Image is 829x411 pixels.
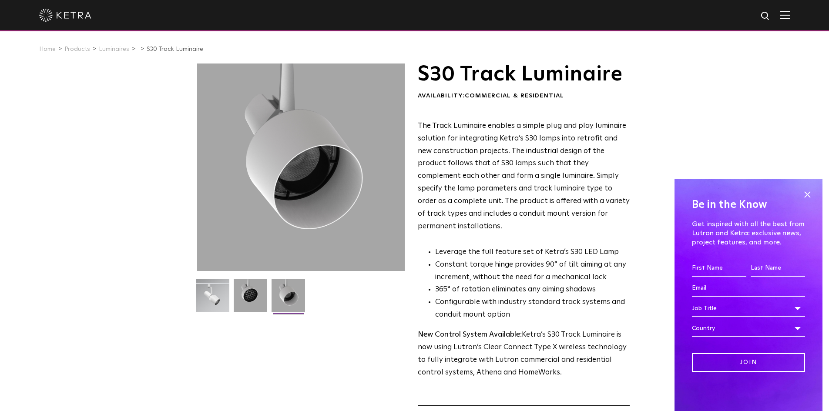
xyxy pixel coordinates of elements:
[418,63,630,85] h1: S30 Track Luminaire
[692,300,805,317] div: Job Title
[692,197,805,213] h4: Be in the Know
[692,320,805,337] div: Country
[692,260,746,277] input: First Name
[692,220,805,247] p: Get inspired with all the best from Lutron and Ketra: exclusive news, project features, and more.
[39,9,91,22] img: ketra-logo-2019-white
[435,284,630,296] li: 365° of rotation eliminates any aiming shadows
[234,279,267,319] img: 3b1b0dc7630e9da69e6b
[418,329,630,379] p: Ketra’s S30 Track Luminaire is now using Lutron’s Clear Connect Type X wireless technology to ful...
[435,259,630,284] li: Constant torque hinge provides 90° of tilt aiming at any increment, without the need for a mechan...
[147,46,203,52] a: S30 Track Luminaire
[196,279,229,319] img: S30-Track-Luminaire-2021-Web-Square
[435,296,630,321] li: Configurable with industry standard track systems and conduit mount option
[692,353,805,372] input: Join
[435,246,630,259] li: Leverage the full feature set of Ketra’s S30 LED Lamp
[780,11,790,19] img: Hamburger%20Nav.svg
[99,46,129,52] a: Luminaires
[39,46,56,52] a: Home
[760,11,771,22] img: search icon
[692,280,805,297] input: Email
[751,260,805,277] input: Last Name
[272,279,305,319] img: 9e3d97bd0cf938513d6e
[418,331,522,338] strong: New Control System Available:
[418,122,630,230] span: The Track Luminaire enables a simple plug and play luminaire solution for integrating Ketra’s S30...
[465,93,564,99] span: Commercial & Residential
[418,92,630,100] div: Availability:
[64,46,90,52] a: Products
